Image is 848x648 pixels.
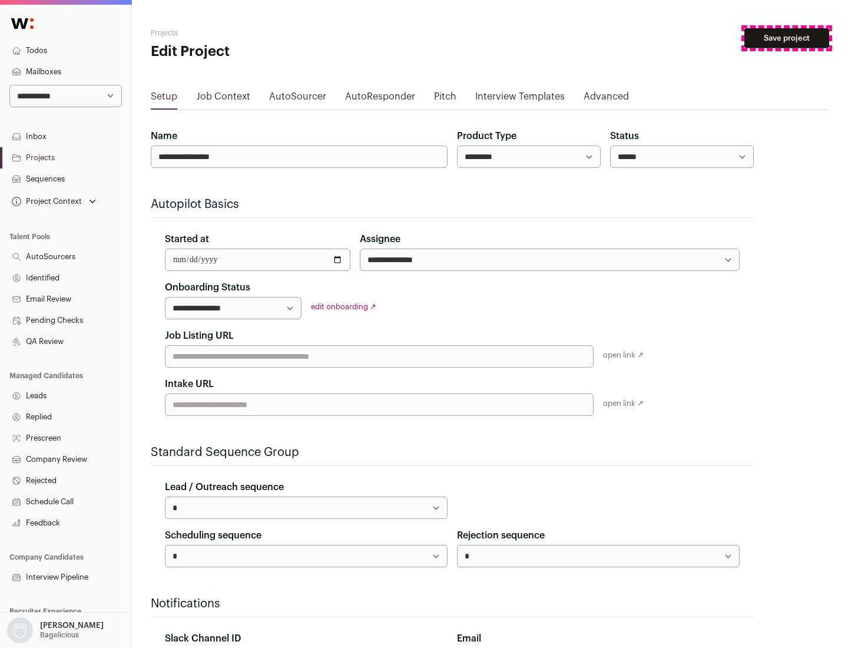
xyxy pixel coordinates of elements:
[165,232,209,246] label: Started at
[269,90,326,108] a: AutoSourcer
[9,197,82,206] div: Project Context
[151,42,377,61] h1: Edit Project
[457,632,740,646] div: Email
[9,193,98,210] button: Open dropdown
[5,617,106,643] button: Open dropdown
[151,596,754,612] h2: Notifications
[610,129,639,143] label: Status
[434,90,456,108] a: Pitch
[151,196,754,213] h2: Autopilot Basics
[40,621,104,630] p: [PERSON_NAME]
[457,129,516,143] label: Product Type
[584,90,629,108] a: Advanced
[151,444,754,461] h2: Standard Sequence Group
[345,90,415,108] a: AutoResponder
[40,630,79,640] p: Bagelicious
[165,377,214,391] label: Intake URL
[165,480,284,494] label: Lead / Outreach sequence
[151,129,177,143] label: Name
[5,12,40,35] img: Wellfound
[151,90,177,108] a: Setup
[7,617,33,643] img: nopic.png
[165,280,250,295] label: Onboarding Status
[165,632,241,646] label: Slack Channel ID
[360,232,400,246] label: Assignee
[744,28,829,48] button: Save project
[165,528,261,543] label: Scheduling sequence
[457,528,545,543] label: Rejection sequence
[311,303,376,310] a: edit onboarding ↗
[475,90,565,108] a: Interview Templates
[151,28,377,38] h2: Projects
[196,90,250,108] a: Job Context
[165,329,234,343] label: Job Listing URL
